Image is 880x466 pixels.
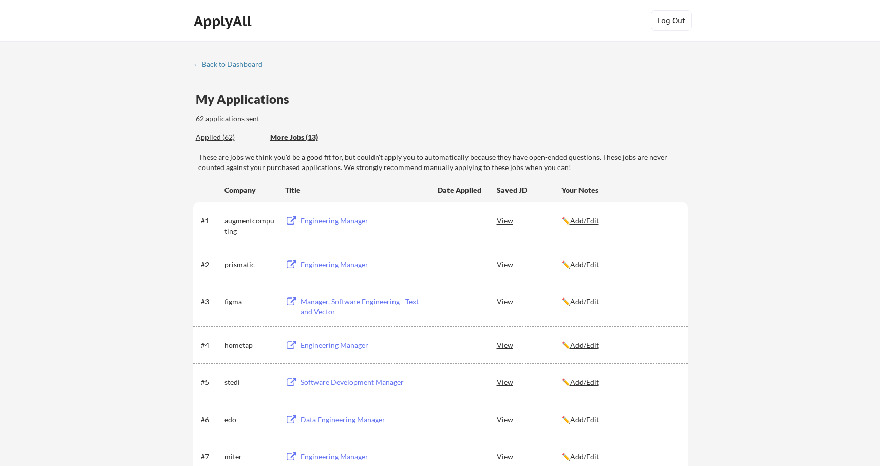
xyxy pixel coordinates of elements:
u: Add/Edit [570,452,599,461]
div: These are jobs we think you'd be a good fit for, but couldn't apply you to automatically because ... [198,152,688,172]
div: Title [285,185,428,195]
div: Data Engineering Manager [301,415,428,425]
div: edo [224,415,276,425]
div: View [497,255,561,273]
div: Engineering Manager [301,452,428,462]
div: miter [224,452,276,462]
div: augmentcomputing [224,216,276,236]
div: View [497,292,561,310]
div: Software Development Manager [301,377,428,387]
div: These are job applications we think you'd be a good fit for, but couldn't apply you to automatica... [270,132,346,143]
div: hometap [224,340,276,350]
div: View [497,447,561,465]
div: 62 applications sent [196,114,395,124]
div: #4 [201,340,221,350]
div: Engineering Manager [301,259,428,270]
div: #5 [201,377,221,387]
div: #2 [201,259,221,270]
div: stedi [224,377,276,387]
u: Add/Edit [570,341,599,349]
div: Engineering Manager [301,216,428,226]
div: ✏️ [561,415,679,425]
div: prismatic [224,259,276,270]
div: #1 [201,216,221,226]
div: ✏️ [561,377,679,387]
div: #3 [201,296,221,307]
div: More Jobs (13) [270,132,346,142]
div: Date Applied [438,185,483,195]
div: Company [224,185,276,195]
div: figma [224,296,276,307]
div: View [497,211,561,230]
div: Manager, Software Engineering - Text and Vector [301,296,428,316]
a: ← Back to Dashboard [193,60,270,70]
div: #7 [201,452,221,462]
div: ✏️ [561,216,679,226]
div: View [497,372,561,391]
u: Add/Edit [570,378,599,386]
div: ✏️ [561,259,679,270]
u: Add/Edit [570,260,599,269]
u: Add/Edit [570,216,599,225]
div: Applied (62) [196,132,263,142]
div: ApplyAll [194,12,254,30]
div: ✏️ [561,340,679,350]
div: ✏️ [561,452,679,462]
u: Add/Edit [570,415,599,424]
u: Add/Edit [570,297,599,306]
div: #6 [201,415,221,425]
div: View [497,410,561,428]
div: Saved JD [497,180,561,199]
div: Engineering Manager [301,340,428,350]
div: ✏️ [561,296,679,307]
div: ← Back to Dashboard [193,61,270,68]
button: Log Out [651,10,692,31]
div: These are all the jobs you've been applied to so far. [196,132,263,143]
div: My Applications [196,93,297,105]
div: Your Notes [561,185,679,195]
div: View [497,335,561,354]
